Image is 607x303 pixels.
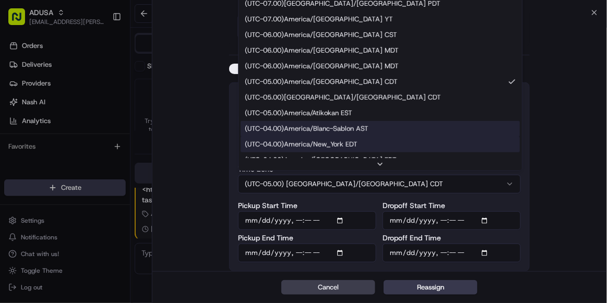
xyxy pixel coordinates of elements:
[104,176,126,184] span: Pylon
[238,202,297,209] label: Pickup Start Time
[383,202,445,209] label: Dropoff Start Time
[245,77,398,87] span: ( UTC-05.00 ) America/[GEOGRAPHIC_DATA] CDT
[6,147,84,165] a: 📗Knowledge Base
[10,152,19,160] div: 📗
[10,99,29,118] img: 1736555255976-a54dd68f-1ca7-489b-9aae-adbdc363a1c4
[245,62,399,71] span: ( UTC-06.00 ) America/[GEOGRAPHIC_DATA] MDT
[99,151,168,161] span: API Documentation
[281,280,375,295] button: Cancel
[245,124,368,134] span: ( UTC-04.00 ) America/Blanc-Sablon AST
[384,280,478,295] button: Reassign
[177,102,190,115] button: Start new chat
[245,93,441,102] span: ( UTC-05.00 ) [GEOGRAPHIC_DATA]/[GEOGRAPHIC_DATA] CDT
[245,155,397,165] span: ( UTC-04.00 ) America/[GEOGRAPHIC_DATA] EDT
[27,67,172,78] input: Clear
[245,140,358,149] span: ( UTC-04.00 ) America/New_York EDT
[10,10,31,31] img: Nash
[245,15,393,24] span: ( UTC-07.00 ) America/[GEOGRAPHIC_DATA] YT
[35,110,132,118] div: We're available if you need us!
[74,176,126,184] a: Powered byPylon
[245,108,352,118] span: ( UTC-05.00 ) America/Atikokan EST
[245,46,399,55] span: ( UTC-06.00 ) America/[GEOGRAPHIC_DATA] MDT
[383,234,441,241] label: Dropoff End Time
[21,151,80,161] span: Knowledge Base
[10,41,190,58] p: Welcome 👋
[84,147,172,165] a: 💻API Documentation
[88,152,97,160] div: 💻
[35,99,171,110] div: Start new chat
[238,234,293,241] label: Pickup End Time
[245,30,397,40] span: ( UTC-06.00 ) America/[GEOGRAPHIC_DATA] CST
